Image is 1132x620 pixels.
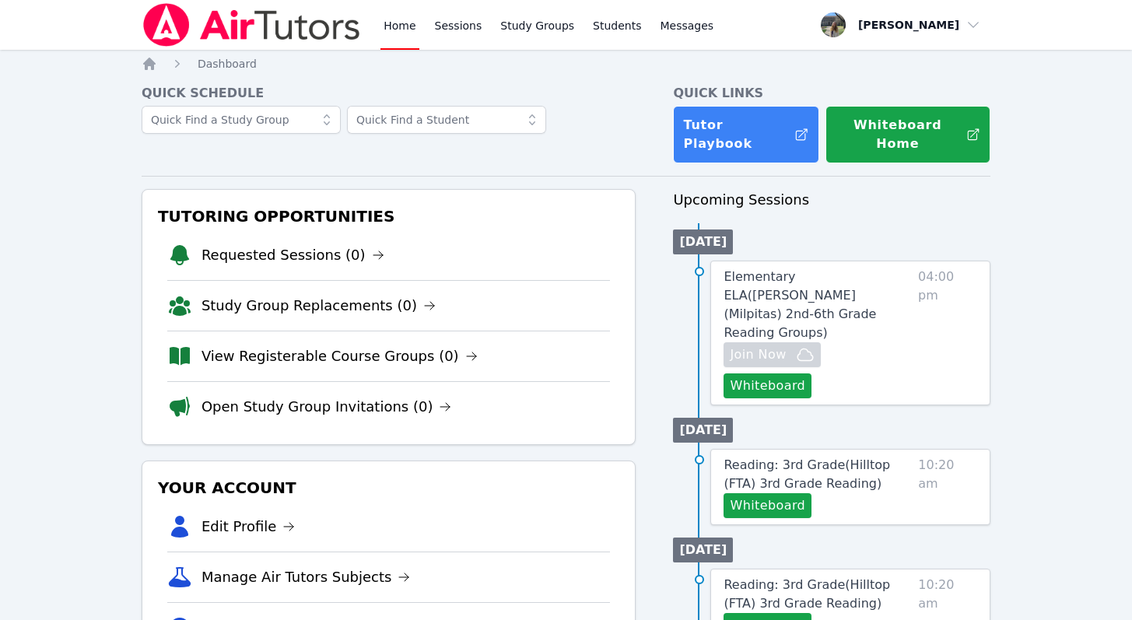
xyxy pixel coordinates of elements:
[724,269,876,340] span: Elementary ELA ( [PERSON_NAME] (Milpitas) 2nd-6th Grade Reading Groups )
[724,577,890,611] span: Reading: 3rd Grade ( Hilltop (FTA) 3rd Grade Reading )
[724,576,912,613] a: Reading: 3rd Grade(Hilltop (FTA) 3rd Grade Reading)
[155,474,623,502] h3: Your Account
[724,493,811,518] button: Whiteboard
[918,268,977,398] span: 04:00 pm
[724,457,890,491] span: Reading: 3rd Grade ( Hilltop (FTA) 3rd Grade Reading )
[724,456,912,493] a: Reading: 3rd Grade(Hilltop (FTA) 3rd Grade Reading)
[202,566,411,588] a: Manage Air Tutors Subjects
[673,538,733,562] li: [DATE]
[661,18,714,33] span: Messages
[673,229,733,254] li: [DATE]
[202,516,296,538] a: Edit Profile
[142,3,362,47] img: Air Tutors
[347,106,546,134] input: Quick Find a Student
[202,244,384,266] a: Requested Sessions (0)
[142,106,341,134] input: Quick Find a Study Group
[202,295,436,317] a: Study Group Replacements (0)
[155,202,623,230] h3: Tutoring Opportunities
[724,373,811,398] button: Whiteboard
[202,396,452,418] a: Open Study Group Invitations (0)
[202,345,478,367] a: View Registerable Course Groups (0)
[673,84,990,103] h4: Quick Links
[198,56,257,72] a: Dashboard
[142,84,636,103] h4: Quick Schedule
[198,58,257,70] span: Dashboard
[730,345,786,364] span: Join Now
[724,268,912,342] a: Elementary ELA([PERSON_NAME] (Milpitas) 2nd-6th Grade Reading Groups)
[142,56,990,72] nav: Breadcrumb
[724,342,820,367] button: Join Now
[918,456,977,518] span: 10:20 am
[673,106,818,163] a: Tutor Playbook
[825,106,990,163] button: Whiteboard Home
[673,189,990,211] h3: Upcoming Sessions
[673,418,733,443] li: [DATE]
